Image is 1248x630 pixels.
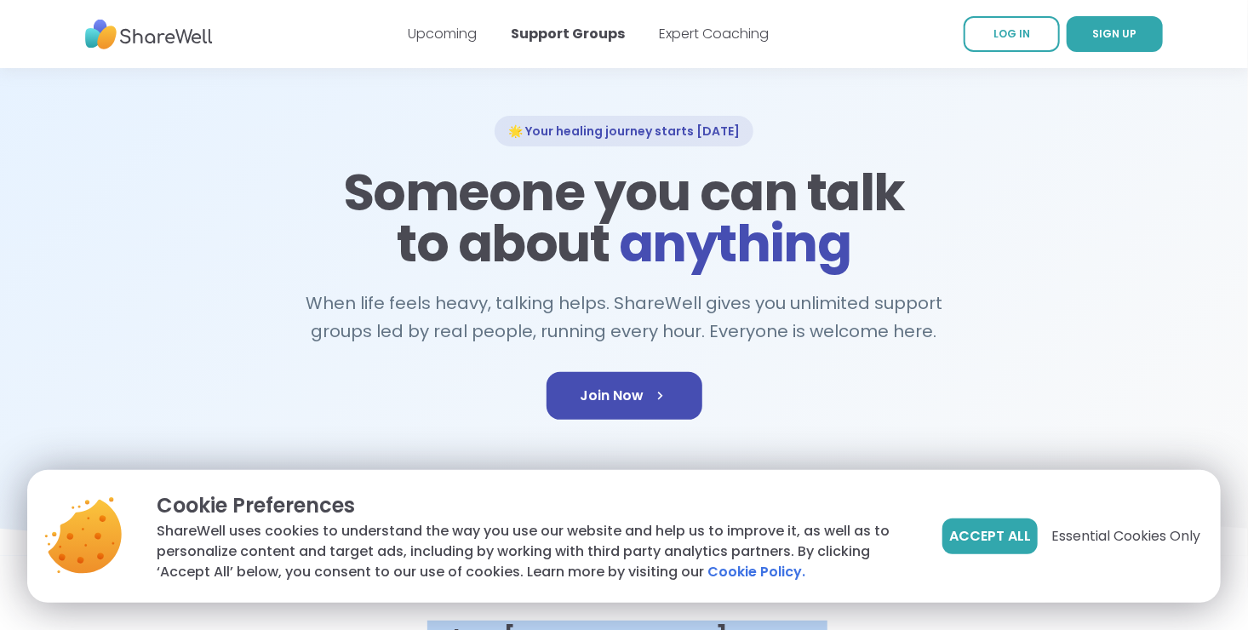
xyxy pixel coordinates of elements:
div: 🌟 Your healing journey starts [DATE] [495,116,753,146]
span: SIGN UP [1093,26,1137,41]
span: anything [619,208,851,279]
a: Upcoming [408,24,477,43]
span: Join Now [581,386,668,406]
h2: When life feels heavy, talking helps. ShareWell gives you unlimited support groups led by real pe... [297,289,951,345]
a: LOG IN [964,16,1060,52]
h1: Someone you can talk to about [338,167,910,269]
span: Essential Cookies Only [1051,526,1200,547]
a: Support Groups [511,24,625,43]
a: Join Now [547,372,702,420]
p: ShareWell uses cookies to understand the way you use our website and help us to improve it, as we... [157,521,915,582]
button: Accept All [942,518,1038,554]
span: LOG IN [993,26,1030,41]
a: SIGN UP [1067,16,1163,52]
p: Cookie Preferences [157,490,915,521]
a: Expert Coaching [659,24,769,43]
span: Accept All [949,526,1031,547]
img: ShareWell Nav Logo [85,11,213,58]
a: Cookie Policy. [707,562,805,582]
